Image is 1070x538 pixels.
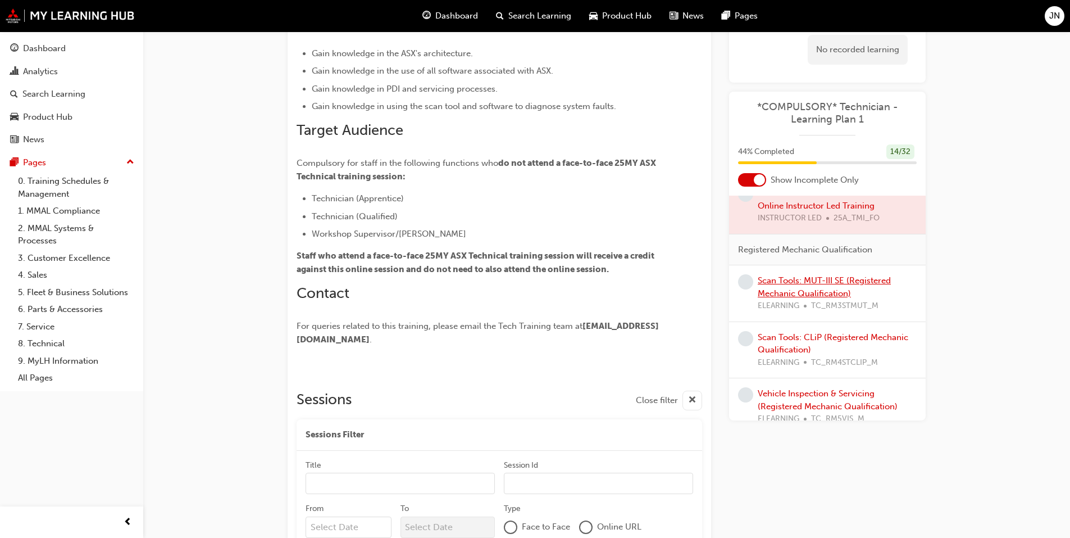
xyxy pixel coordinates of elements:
[13,250,139,267] a: 3. Customer Excellence
[504,460,538,471] div: Session Id
[670,9,678,23] span: news-icon
[13,220,139,250] a: 2. MMAL Systems & Processes
[735,10,758,22] span: Pages
[312,84,498,94] span: Gain knowledge in PDI and servicing processes.
[811,356,878,369] span: TC_RM4STCLIP_M
[1045,6,1064,26] button: JN
[10,44,19,54] span: guage-icon
[758,356,799,369] span: ELEARNING
[126,155,134,170] span: up-icon
[22,88,85,101] div: Search Learning
[23,156,46,169] div: Pages
[23,65,58,78] div: Analytics
[312,48,473,58] span: Gain knowledge in the ASX's architecture.
[811,413,864,426] span: TC_RM5VIS_M
[771,174,859,187] span: Show Incomplete Only
[811,300,878,313] span: TC_RM3STMUT_M
[400,503,409,514] div: To
[6,8,135,23] img: mmal
[13,202,139,220] a: 1. MMAL Compliance
[10,112,19,123] span: car-icon
[312,66,553,76] span: Gain knowledge in the use of all software associated with ASX.
[13,318,139,336] a: 7. Service
[661,4,713,28] a: news-iconNews
[738,146,794,159] span: 44 % Completed
[23,111,72,124] div: Product Hub
[306,473,495,494] input: Title
[758,332,908,355] a: Scan Tools: CLiP (Registered Mechanic Qualification)
[312,193,404,204] span: Technician (Apprentice)
[4,84,139,105] a: Search Learning
[738,243,872,256] span: Registered Mechanic Qualification
[10,158,19,168] span: pages-icon
[758,413,799,426] span: ELEARNING
[306,517,391,538] input: From
[602,10,652,22] span: Product Hub
[13,352,139,370] a: 9. MyLH Information
[435,10,478,22] span: Dashboard
[589,9,598,23] span: car-icon
[522,521,570,534] span: Face to Face
[738,274,753,290] span: learningRecordVerb_NONE-icon
[297,121,403,139] span: Target Audience
[4,152,139,173] button: Pages
[312,211,398,221] span: Technician (Qualified)
[422,9,431,23] span: guage-icon
[13,173,139,202] a: 0. Training Schedules & Management
[597,521,641,534] span: Online URL
[1049,10,1060,22] span: JN
[758,275,891,299] a: Scan Tools: MUT-III SE (Registered Mechanic Qualification)
[10,89,18,100] span: search-icon
[758,388,898,412] a: Vehicle Inspection & Servicing (Registered Mechanic Qualification)
[23,133,44,146] div: News
[13,301,139,318] a: 6. Parts & Accessories
[297,391,352,410] h2: Sessions
[13,335,139,352] a: 8. Technical
[738,387,753,403] span: learningRecordVerb_NONE-icon
[713,4,767,28] a: pages-iconPages
[306,503,324,514] div: From
[808,35,908,65] div: No recorded learning
[297,284,349,302] span: Contact
[682,10,704,22] span: News
[4,38,139,59] a: Dashboard
[370,334,372,345] span: .
[4,36,139,152] button: DashboardAnalyticsSearch LearningProduct HubNews
[636,394,678,407] span: Close filter
[312,229,466,239] span: Workshop Supervisor/[PERSON_NAME]
[496,9,504,23] span: search-icon
[306,428,364,441] span: Sessions Filter
[504,503,521,514] div: Type
[4,61,139,82] a: Analytics
[636,391,702,410] button: Close filter
[504,473,693,494] input: Session Id
[487,4,580,28] a: search-iconSearch Learning
[580,4,661,28] a: car-iconProduct Hub
[688,394,696,408] span: cross-icon
[124,516,132,530] span: prev-icon
[10,67,19,77] span: chart-icon
[722,9,730,23] span: pages-icon
[312,101,616,111] span: Gain knowledge in using the scan tool and software to diagnose system faults.
[13,369,139,387] a: All Pages
[400,517,495,538] input: To
[886,144,914,160] div: 14 / 32
[13,284,139,301] a: 5. Fleet & Business Solutions
[738,101,917,126] a: *COMPULSORY* Technician - Learning Plan 1
[297,158,498,168] span: Compulsory for staff in the following functions who
[23,42,66,55] div: Dashboard
[297,251,656,274] span: Staff who attend a face-to-face 25MY ASX Technical training session will receive a credit against...
[413,4,487,28] a: guage-iconDashboard
[10,135,19,145] span: news-icon
[4,129,139,150] a: News
[508,10,571,22] span: Search Learning
[4,107,139,128] a: Product Hub
[297,321,582,331] span: For queries related to this training, please email the Tech Training team at
[306,460,321,471] div: Title
[13,266,139,284] a: 4. Sales
[738,331,753,346] span: learningRecordVerb_NONE-icon
[758,300,799,313] span: ELEARNING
